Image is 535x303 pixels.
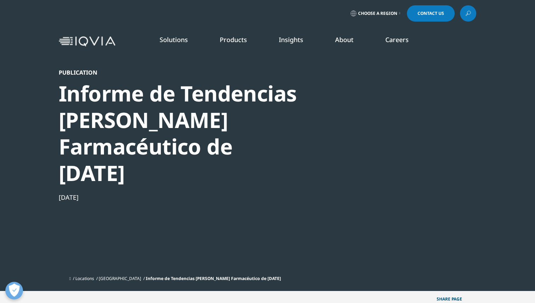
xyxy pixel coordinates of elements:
a: Careers [385,35,409,44]
nav: Primary [118,25,476,58]
div: Publication [59,69,301,76]
a: Locations [75,275,94,281]
span: Choose a Region [358,11,397,16]
a: Solutions [160,35,188,44]
div: Informe de Tendencias [PERSON_NAME] Farmacéutico de [DATE] [59,80,301,186]
span: Contact Us [418,11,444,16]
a: Insights [279,35,303,44]
a: Contact Us [407,5,455,22]
div: [DATE] [59,193,301,202]
button: Abrir preferencias [5,282,23,299]
a: About [335,35,353,44]
a: Products [220,35,247,44]
a: [GEOGRAPHIC_DATA] [99,275,141,281]
span: Informe de Tendencias [PERSON_NAME] Farmacéutico de [DATE] [146,275,281,281]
